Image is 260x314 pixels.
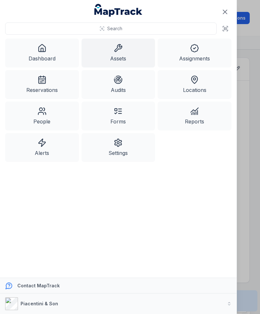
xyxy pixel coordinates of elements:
[107,25,122,32] span: Search
[5,22,217,35] button: Search
[82,39,155,67] a: Assets
[5,39,79,67] a: Dashboard
[94,4,143,17] a: MapTrack
[82,133,155,162] a: Settings
[158,39,231,67] a: Assignments
[158,102,231,130] a: Reports
[82,102,155,130] a: Forms
[5,133,79,162] a: Alerts
[158,70,231,99] a: Locations
[82,70,155,99] a: Audits
[21,301,58,306] strong: Piacentini & Son
[17,283,60,288] strong: Contact MapTrack
[5,102,79,130] a: People
[218,5,232,19] button: Close navigation
[5,70,79,99] a: Reservations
